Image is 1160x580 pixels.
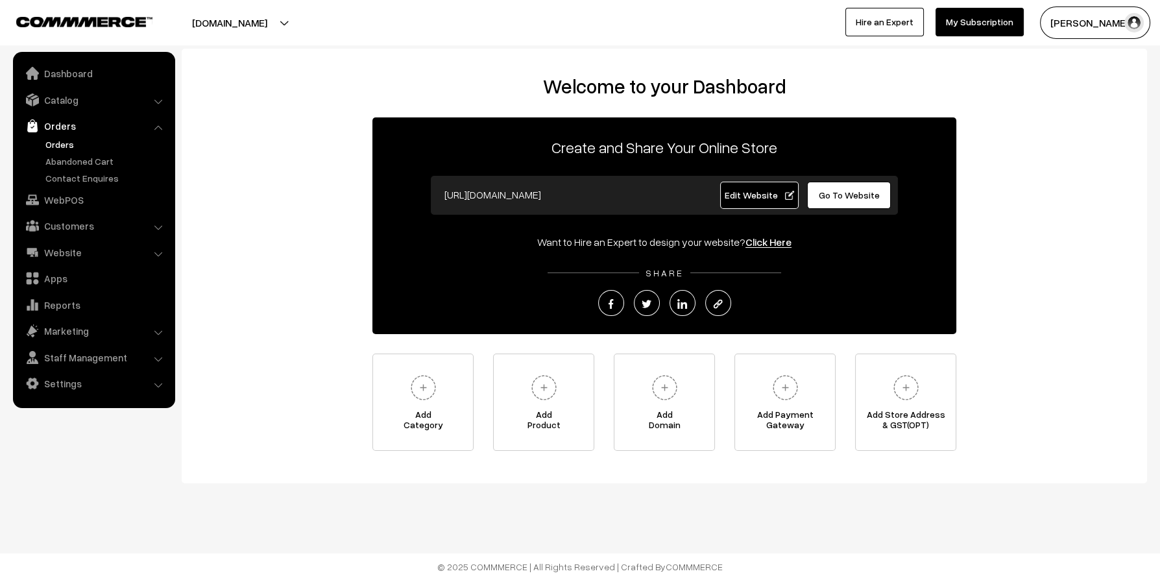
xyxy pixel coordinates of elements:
[16,114,171,138] a: Orders
[16,372,171,395] a: Settings
[42,171,171,185] a: Contact Enquires
[720,182,799,209] a: Edit Website
[845,8,924,36] a: Hire an Expert
[1124,13,1144,32] img: user
[16,346,171,369] a: Staff Management
[16,267,171,290] a: Apps
[647,370,683,405] img: plus.svg
[745,236,791,248] a: Click Here
[856,409,956,435] span: Add Store Address & GST(OPT)
[614,354,715,451] a: AddDomain
[16,13,130,29] a: COMMMERCE
[666,561,723,572] a: COMMMERCE
[16,188,171,211] a: WebPOS
[16,293,171,317] a: Reports
[372,136,956,159] p: Create and Share Your Online Store
[42,138,171,151] a: Orders
[42,154,171,168] a: Abandoned Cart
[735,409,835,435] span: Add Payment Gateway
[734,354,836,451] a: Add PaymentGateway
[1040,6,1150,39] button: [PERSON_NAME]…
[526,370,562,405] img: plus.svg
[819,189,880,200] span: Go To Website
[767,370,803,405] img: plus.svg
[16,214,171,237] a: Customers
[639,267,690,278] span: SHARE
[807,182,891,209] a: Go To Website
[372,354,474,451] a: AddCategory
[16,62,171,85] a: Dashboard
[195,75,1134,98] h2: Welcome to your Dashboard
[16,241,171,264] a: Website
[16,88,171,112] a: Catalog
[493,354,594,451] a: AddProduct
[614,409,714,435] span: Add Domain
[372,234,956,250] div: Want to Hire an Expert to design your website?
[16,17,152,27] img: COMMMERCE
[147,6,313,39] button: [DOMAIN_NAME]
[373,409,473,435] span: Add Category
[936,8,1024,36] a: My Subscription
[888,370,924,405] img: plus.svg
[494,409,594,435] span: Add Product
[405,370,441,405] img: plus.svg
[16,319,171,343] a: Marketing
[855,354,956,451] a: Add Store Address& GST(OPT)
[725,189,794,200] span: Edit Website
